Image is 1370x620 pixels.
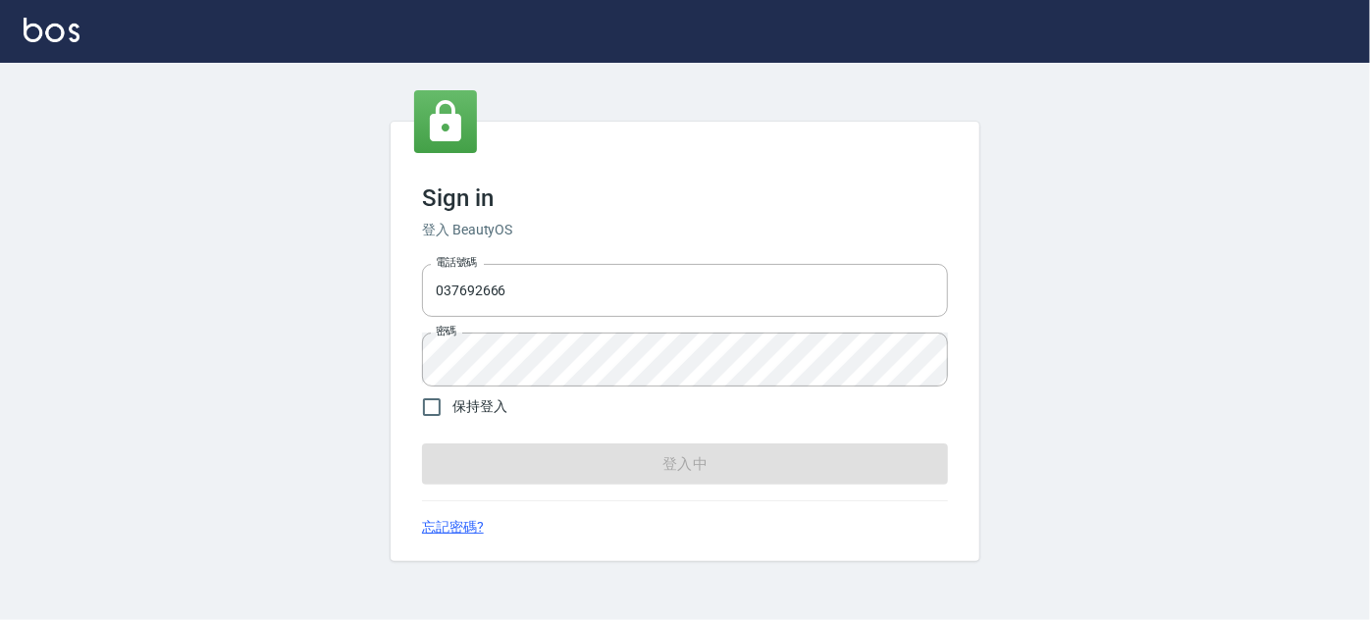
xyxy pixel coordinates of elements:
[436,324,456,338] label: 密碼
[422,517,484,538] a: 忘記密碼?
[422,220,948,240] h6: 登入 BeautyOS
[436,255,477,270] label: 電話號碼
[422,184,948,212] h3: Sign in
[24,18,79,42] img: Logo
[452,396,507,417] span: 保持登入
